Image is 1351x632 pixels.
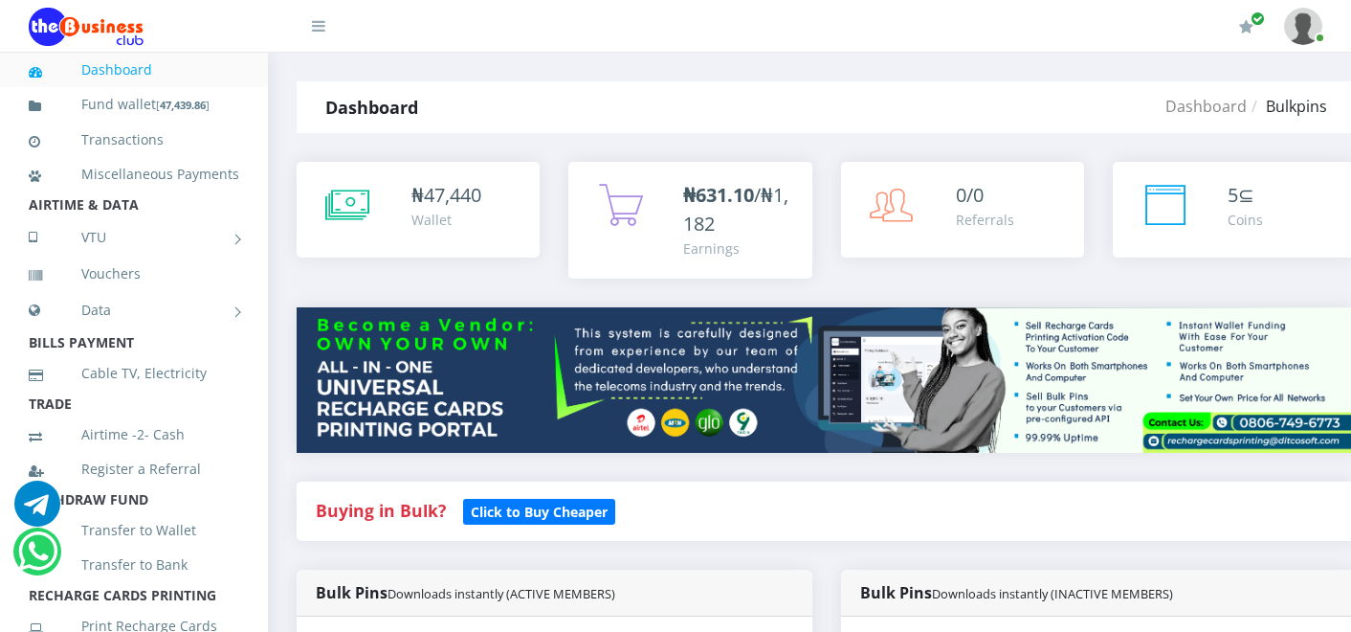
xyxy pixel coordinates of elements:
a: Transactions [29,118,239,162]
div: Referrals [956,210,1014,230]
li: Bulkpins [1247,95,1327,118]
small: [ ] [156,98,210,112]
img: User [1284,8,1322,45]
span: 47,440 [424,182,481,208]
strong: Buying in Bulk? [316,499,446,522]
i: Renew/Upgrade Subscription [1239,19,1253,34]
a: Click to Buy Cheaper [463,499,615,522]
a: ₦47,440 Wallet [297,162,540,258]
a: Transfer to Bank [29,543,239,587]
b: ₦631.10 [683,182,754,208]
a: Register a Referral [29,447,239,491]
strong: Bulk Pins [316,582,615,603]
a: Chat for support [18,543,57,575]
span: /₦1,182 [683,182,788,237]
div: ₦ [411,181,481,210]
div: Coins [1228,210,1263,230]
img: Logo [29,8,144,46]
span: 0/0 [956,182,984,208]
div: Wallet [411,210,481,230]
a: ₦631.10/₦1,182 Earnings [568,162,811,279]
span: Renew/Upgrade Subscription [1251,11,1265,26]
a: Transfer to Wallet [29,508,239,553]
div: Earnings [683,238,792,259]
a: Cable TV, Electricity [29,351,239,395]
small: Downloads instantly (ACTIVE MEMBERS) [388,585,615,602]
a: VTU [29,214,239,261]
a: Fund wallet[47,439.86] [29,82,239,127]
a: Data [29,286,239,334]
a: Dashboard [1165,96,1247,117]
a: Miscellaneous Payments [29,152,239,196]
small: Downloads instantly (INACTIVE MEMBERS) [932,585,1173,602]
a: 0/0 Referrals [841,162,1084,258]
strong: Bulk Pins [860,582,1173,603]
div: ⊆ [1228,181,1263,210]
a: Vouchers [29,252,239,296]
b: Click to Buy Cheaper [471,503,608,521]
b: 47,439.86 [160,98,206,112]
span: 5 [1228,182,1238,208]
a: Dashboard [29,48,239,92]
a: Chat for support [14,495,60,527]
a: Airtime -2- Cash [29,413,239,457]
strong: Dashboard [325,96,418,119]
